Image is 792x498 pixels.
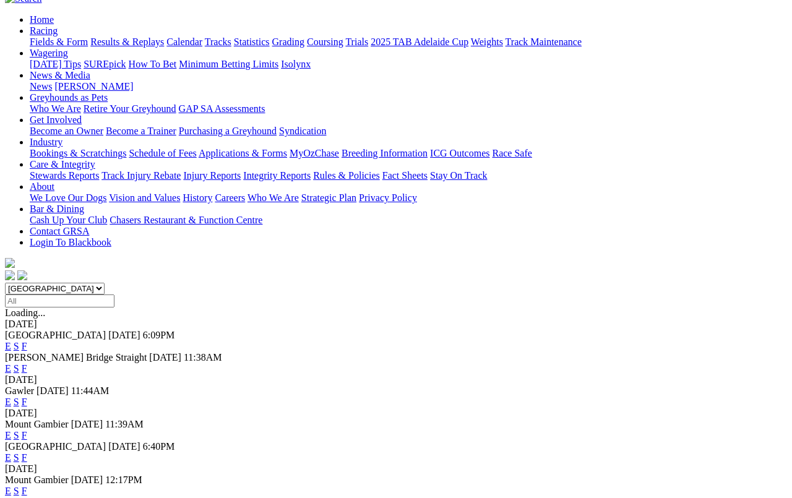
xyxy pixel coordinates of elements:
[290,148,339,158] a: MyOzChase
[5,294,114,307] input: Select date
[108,330,140,340] span: [DATE]
[54,81,133,92] a: [PERSON_NAME]
[129,59,177,69] a: How To Bet
[143,441,175,452] span: 6:40PM
[22,452,27,463] a: F
[382,170,428,181] a: Fact Sheets
[30,148,787,159] div: Industry
[5,270,15,280] img: facebook.svg
[371,36,468,47] a: 2025 TAB Adelaide Cup
[215,192,245,203] a: Careers
[30,25,58,36] a: Racing
[30,204,84,214] a: Bar & Dining
[430,148,489,158] a: ICG Outcomes
[110,215,262,225] a: Chasers Restaurant & Function Centre
[5,258,15,268] img: logo-grsa-white.png
[199,148,287,158] a: Applications & Forms
[492,148,532,158] a: Race Safe
[5,397,11,407] a: E
[22,486,27,496] a: F
[30,237,111,247] a: Login To Blackbook
[30,48,68,58] a: Wagering
[22,341,27,351] a: F
[30,215,107,225] a: Cash Up Your Club
[5,430,11,440] a: E
[101,170,181,181] a: Track Injury Rebate
[30,226,89,236] a: Contact GRSA
[272,36,304,47] a: Grading
[30,59,81,69] a: [DATE] Tips
[281,59,311,69] a: Isolynx
[5,474,69,485] span: Mount Gambier
[471,36,503,47] a: Weights
[14,430,19,440] a: S
[307,36,343,47] a: Coursing
[5,307,45,318] span: Loading...
[5,341,11,351] a: E
[179,103,265,114] a: GAP SA Assessments
[30,114,82,125] a: Get Involved
[37,385,69,396] span: [DATE]
[279,126,326,136] a: Syndication
[30,92,108,103] a: Greyhounds as Pets
[30,148,126,158] a: Bookings & Scratchings
[247,192,299,203] a: Who We Are
[5,363,11,374] a: E
[30,170,787,181] div: Care & Integrity
[30,14,54,25] a: Home
[30,103,81,114] a: Who We Are
[5,419,69,429] span: Mount Gambier
[14,452,19,463] a: S
[30,81,52,92] a: News
[179,126,277,136] a: Purchasing a Greyhound
[183,170,241,181] a: Injury Reports
[5,352,147,363] span: [PERSON_NAME] Bridge Straight
[106,126,176,136] a: Become a Trainer
[109,192,180,203] a: Vision and Values
[14,397,19,407] a: S
[301,192,356,203] a: Strategic Plan
[5,408,787,419] div: [DATE]
[14,363,19,374] a: S
[30,137,62,147] a: Industry
[30,192,106,203] a: We Love Our Dogs
[22,397,27,407] a: F
[184,352,222,363] span: 11:38AM
[143,330,175,340] span: 6:09PM
[30,103,787,114] div: Greyhounds as Pets
[5,463,787,474] div: [DATE]
[430,170,487,181] a: Stay On Track
[5,374,787,385] div: [DATE]
[5,441,106,452] span: [GEOGRAPHIC_DATA]
[5,452,11,463] a: E
[22,430,27,440] a: F
[30,59,787,70] div: Wagering
[179,59,278,69] a: Minimum Betting Limits
[30,70,90,80] a: News & Media
[205,36,231,47] a: Tracks
[30,126,787,137] div: Get Involved
[359,192,417,203] a: Privacy Policy
[84,59,126,69] a: SUREpick
[105,419,144,429] span: 11:39AM
[30,81,787,92] div: News & Media
[14,341,19,351] a: S
[183,192,212,203] a: History
[129,148,196,158] a: Schedule of Fees
[243,170,311,181] a: Integrity Reports
[149,352,181,363] span: [DATE]
[71,419,103,429] span: [DATE]
[71,474,103,485] span: [DATE]
[5,385,34,396] span: Gawler
[5,330,106,340] span: [GEOGRAPHIC_DATA]
[342,148,428,158] a: Breeding Information
[166,36,202,47] a: Calendar
[30,159,95,170] a: Care & Integrity
[108,441,140,452] span: [DATE]
[30,126,103,136] a: Become an Owner
[105,474,142,485] span: 12:17PM
[84,103,176,114] a: Retire Your Greyhound
[30,181,54,192] a: About
[14,486,19,496] a: S
[71,385,110,396] span: 11:44AM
